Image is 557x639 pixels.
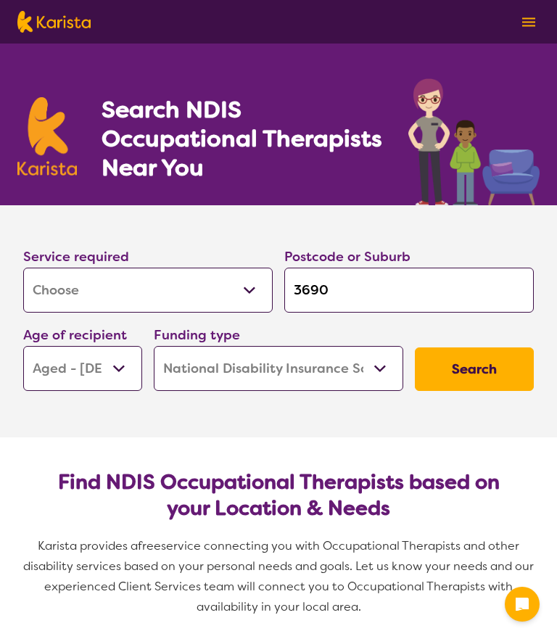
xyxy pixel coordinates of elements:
h2: Find NDIS Occupational Therapists based on your Location & Needs [35,469,522,521]
label: Postcode or Suburb [284,248,410,265]
span: Karista provides a [38,538,138,553]
img: Karista logo [17,97,77,176]
label: Funding type [154,326,240,344]
button: Search [415,347,534,391]
img: occupational-therapy [408,78,540,205]
span: free [138,538,161,553]
label: Service required [23,248,129,265]
input: Type [284,268,534,313]
span: service connecting you with Occupational Therapists and other disability services based on your p... [23,538,537,614]
label: Age of recipient [23,326,127,344]
img: Karista logo [17,11,91,33]
h1: Search NDIS Occupational Therapists Near You [102,95,384,182]
img: menu [522,17,535,27]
